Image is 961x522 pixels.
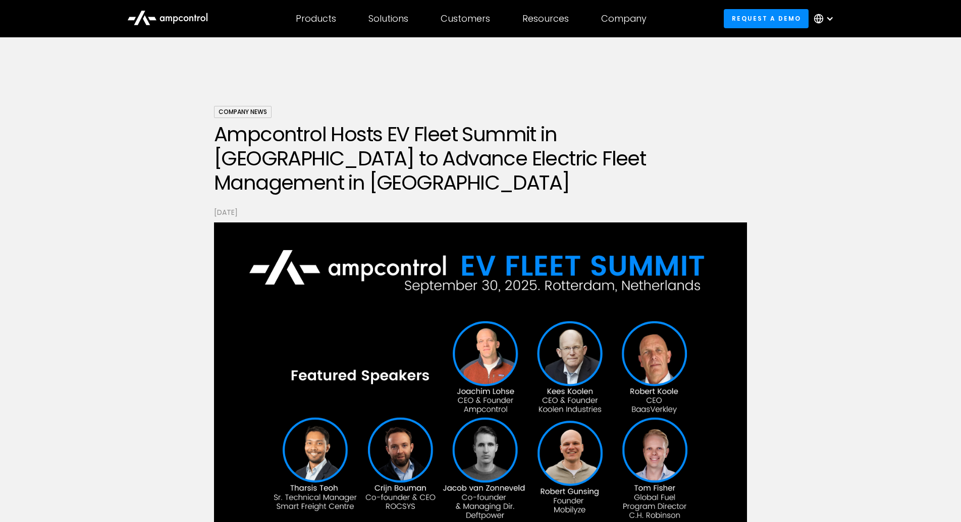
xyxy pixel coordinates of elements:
[296,13,336,24] div: Products
[522,13,569,24] div: Resources
[724,9,809,28] a: Request a demo
[368,13,408,24] div: Solutions
[214,207,747,218] p: [DATE]
[441,13,490,24] div: Customers
[601,13,647,24] div: Company
[214,122,747,195] h1: Ampcontrol Hosts EV Fleet Summit in [GEOGRAPHIC_DATA] to Advance Electric Fleet Management in [GE...
[214,106,272,118] div: Company News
